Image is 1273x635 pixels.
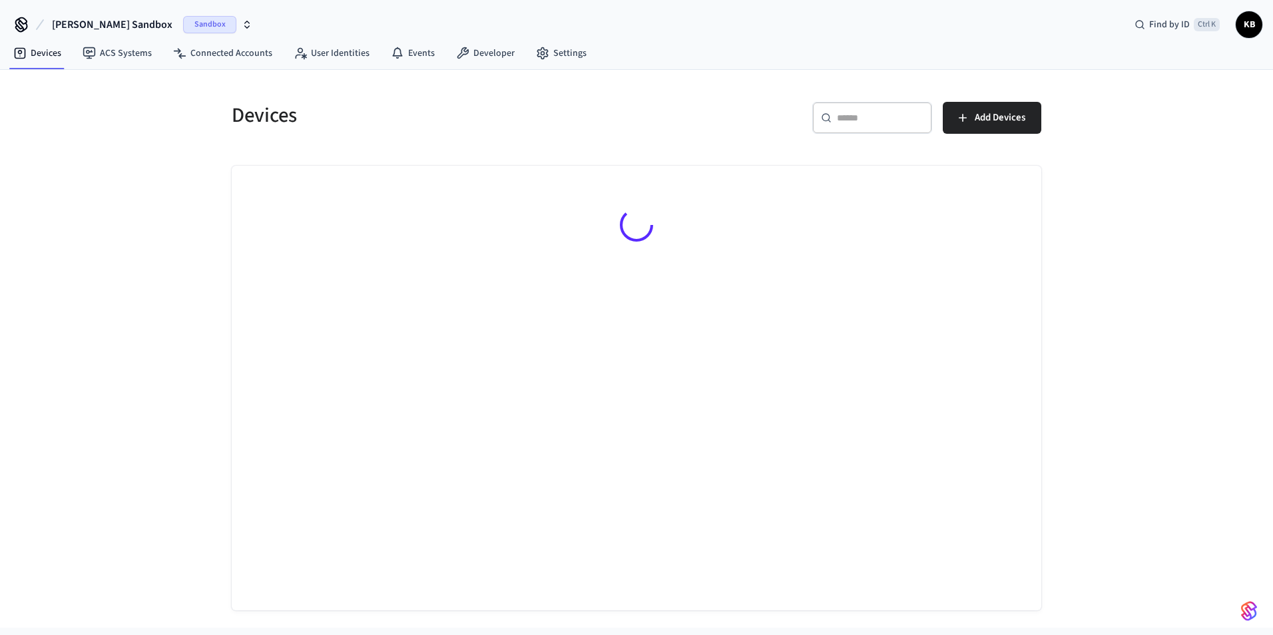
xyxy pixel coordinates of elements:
span: Ctrl K [1194,18,1220,31]
button: KB [1236,11,1262,38]
a: Devices [3,41,72,65]
span: Add Devices [975,109,1025,126]
a: Connected Accounts [162,41,283,65]
button: Add Devices [943,102,1041,134]
img: SeamLogoGradient.69752ec5.svg [1241,600,1257,622]
span: Find by ID [1149,18,1190,31]
span: KB [1237,13,1261,37]
a: Events [380,41,445,65]
a: Developer [445,41,525,65]
span: [PERSON_NAME] Sandbox [52,17,172,33]
a: Settings [525,41,597,65]
a: ACS Systems [72,41,162,65]
span: Sandbox [183,16,236,33]
a: User Identities [283,41,380,65]
h5: Devices [232,102,629,129]
div: Find by IDCtrl K [1124,13,1230,37]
